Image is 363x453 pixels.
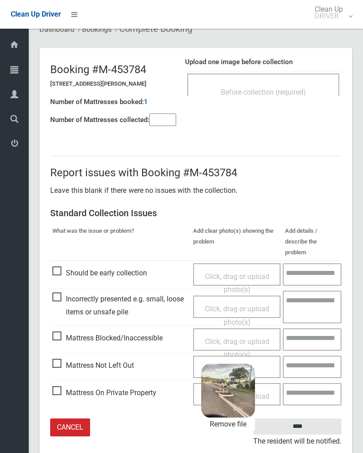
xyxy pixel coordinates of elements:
h4: Number of Mattresses booked: [50,98,144,106]
h2: Booking #M-453784 [50,64,176,75]
h4: Number of Mattresses collected: [50,116,149,124]
th: Add clear photo(s) showing the problem [191,223,283,261]
span: Click, drag or upload photo(s) [205,272,269,294]
th: What was the issue or problem? [50,223,191,261]
span: Click, drag or upload photo(s) [205,305,269,327]
span: Mattress Not Left Out [52,359,134,372]
h4: Upload one image before collection [185,58,341,66]
h2: Report issues with Booking #M-453784 [50,167,341,179]
span: Clean Up [310,6,352,19]
h3: Standard Collection Issues [50,208,341,218]
span: Before collection (required) [221,88,306,96]
p: Leave this blank if there were no issues with the collection. [50,184,341,197]
span: Click, drag or upload photo(s) [205,337,269,359]
span: Mattress On Private Property [52,386,156,400]
small: DRIVER [315,13,343,19]
span: Mattress Blocked/Inaccessible [52,331,163,345]
span: Should be early collection [52,266,147,280]
small: The resident will be notified. [253,435,341,448]
h4: 1 [144,98,148,106]
a: Clean Up Driver [11,8,61,21]
a: Dashboard [39,25,74,34]
h5: [STREET_ADDRESS][PERSON_NAME] [50,81,176,87]
span: Incorrectly presented e.g. small, loose items or unsafe pile [52,292,189,319]
a: Cancel [50,418,90,437]
span: Clean Up Driver [11,10,61,18]
th: Add details / describe the problem [283,223,341,261]
li: Complete Booking [113,21,192,37]
a: Remove file [201,418,255,431]
a: Bookings [82,25,112,34]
